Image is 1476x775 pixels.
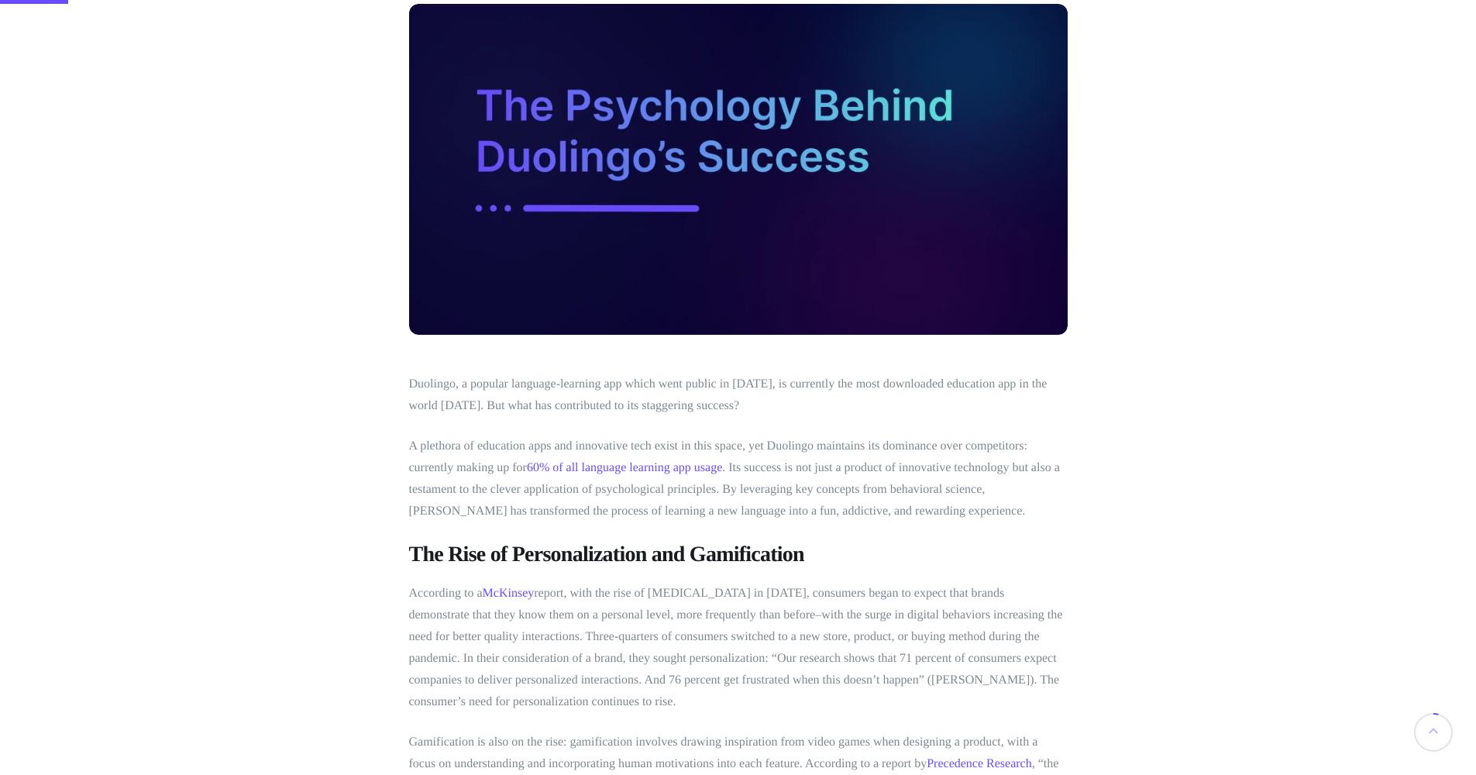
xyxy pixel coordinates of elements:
[483,587,535,600] a: McKinsey
[927,757,1031,770] a: Precedence Research
[409,4,1068,335] img: Thumbnail Image - The Psychology Behind Duolingo's Success
[409,436,1068,522] p: A plethora of education apps and innovative tech exist in this space, yet Duolingo maintains its ...
[409,583,1068,713] p: According to a report, with the rise of [MEDICAL_DATA] in [DATE], consumers began to expect that ...
[527,461,722,474] a: 60% of all language learning app usage
[409,541,1068,569] h3: The Rise of Personalization and Gamification
[409,374,1068,417] p: Duolingo, a popular language-learning app which went public in [DATE], is currently the most down...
